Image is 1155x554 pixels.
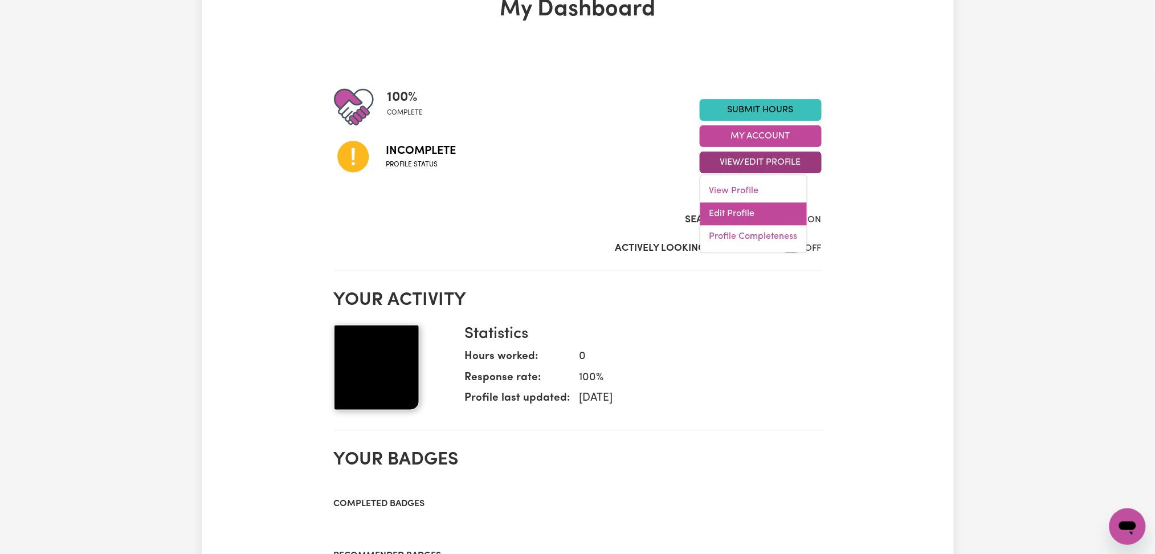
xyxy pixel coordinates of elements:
dd: 100 % [570,370,813,386]
label: Search Visibility [685,213,772,227]
h2: Your activity [334,290,822,311]
span: Incomplete [386,142,456,160]
h2: Your badges [334,449,822,471]
dt: Profile last updated: [465,390,570,412]
dt: Hours worked: [465,349,570,370]
dt: Response rate: [465,370,570,391]
span: ON [808,215,822,225]
span: Profile status [386,160,456,170]
h3: Completed badges [334,499,822,510]
button: View/Edit Profile [700,152,822,173]
div: Profile completeness: 100% [387,87,432,127]
a: Submit Hours [700,99,822,121]
label: Actively Looking for Clients [615,241,769,256]
dd: 0 [570,349,813,365]
span: OFF [805,244,822,253]
img: Your profile picture [334,325,419,410]
button: My Account [700,125,822,147]
a: Profile Completeness [700,226,807,249]
dd: [DATE] [570,390,813,407]
span: 100 % [387,87,423,108]
div: View/Edit Profile [700,175,807,254]
span: complete [387,108,423,118]
a: Edit Profile [700,203,807,226]
iframe: Button to launch messaging window [1109,508,1146,545]
a: View Profile [700,180,807,203]
h3: Statistics [465,325,813,344]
